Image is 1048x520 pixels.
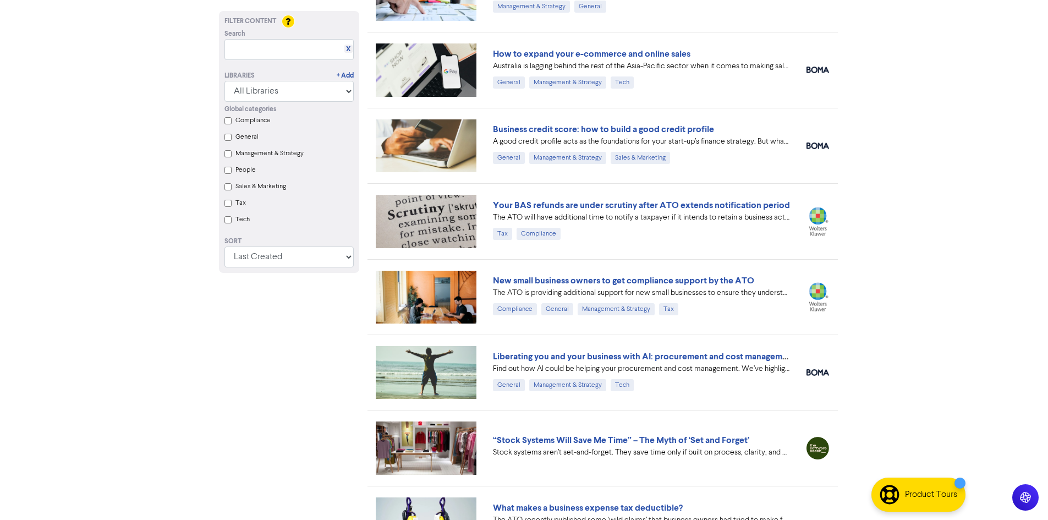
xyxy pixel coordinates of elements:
[493,287,790,299] div: The ATO is providing additional support for new small businesses to ensure they understand and co...
[493,212,790,223] div: The ATO will have additional time to notify a taxpayer if it intends to retain a business activit...
[493,435,749,446] a: “Stock Systems Will Save Me Time” – The Myth of ‘Set and Forget’
[493,447,790,458] div: Stock systems aren’t set-and-forget. They save time only if built on process, clarity, and consis...
[337,71,354,81] a: + Add
[493,502,683,513] a: What makes a business expense tax deductible?
[806,67,829,73] img: boma
[493,303,537,315] div: Compliance
[529,152,606,164] div: Management & Strategy
[806,437,829,459] img: thesoftwarecoach
[493,48,690,59] a: How to expand your e-commerce and online sales
[659,303,678,315] div: Tax
[235,116,271,125] label: Compliance
[346,45,350,53] a: X
[224,105,354,114] div: Global categories
[235,182,286,191] label: Sales & Marketing
[235,149,304,158] label: Management & Strategy
[493,1,570,13] div: Management & Strategy
[224,17,354,26] div: Filter Content
[806,282,829,311] img: wolterskluwer
[529,76,606,89] div: Management & Strategy
[235,165,256,175] label: People
[493,363,790,375] div: Find out how AI could be helping your procurement and cost management. We’ve highlighted five way...
[235,215,250,225] label: Tech
[611,76,634,89] div: Tech
[611,379,634,391] div: Tech
[493,76,525,89] div: General
[235,132,259,142] label: General
[235,198,246,208] label: Tax
[493,275,754,286] a: New small business owners to get compliance support by the ATO
[806,143,829,149] img: boma
[493,200,790,211] a: Your BAS refunds are under scrutiny after ATO extends notification period
[578,303,655,315] div: Management & Strategy
[493,124,714,135] a: Business credit score: how to build a good credit profile
[493,351,795,362] a: Liberating you and your business with AI: procurement and cost management
[806,207,829,236] img: wolters_kluwer
[541,303,573,315] div: General
[574,1,606,13] div: General
[224,29,245,39] span: Search
[806,369,829,376] img: boma
[993,467,1048,520] iframe: Chat Widget
[493,228,512,240] div: Tax
[224,71,255,81] div: Libraries
[493,379,525,391] div: General
[517,228,561,240] div: Compliance
[493,61,790,72] div: Australia is lagging behind the rest of the Asia-Pacific sector when it comes to making sales onl...
[493,136,790,147] div: A good credit profile acts as the foundations for your start-up’s finance strategy. But what can ...
[611,152,670,164] div: Sales & Marketing
[224,237,354,247] div: Sort
[493,152,525,164] div: General
[529,379,606,391] div: Management & Strategy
